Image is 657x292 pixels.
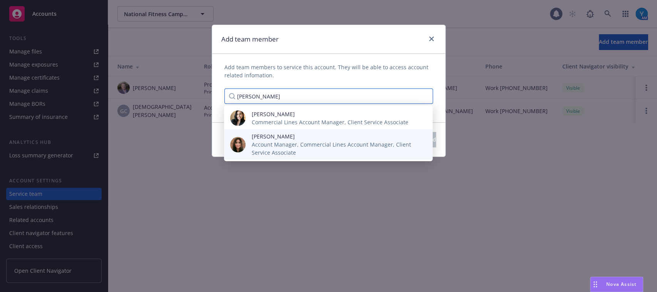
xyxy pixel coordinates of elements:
span: Commercial Lines Account Manager, Client Service Associate [252,118,408,126]
span: [PERSON_NAME] [252,110,408,118]
span: Account Manager, Commercial Lines Account Manager, Client Service Associate [252,140,420,157]
span: Add team members to service this account. They will be able to access account related infomation. [224,63,433,79]
input: Type a name [224,88,433,104]
span: Nova Assist [606,281,637,287]
div: photo[PERSON_NAME]Commercial Lines Account Manager, Client Service Associate [224,107,433,129]
img: photo [230,110,246,126]
div: Drag to move [590,277,600,292]
a: close [427,34,436,43]
button: Nova Assist [590,277,643,292]
div: photo[PERSON_NAME]Account Manager, Commercial Lines Account Manager, Client Service Associate [224,129,433,160]
span: [PERSON_NAME] [252,132,420,140]
h1: Add team member [221,34,279,44]
img: photo [230,137,246,152]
